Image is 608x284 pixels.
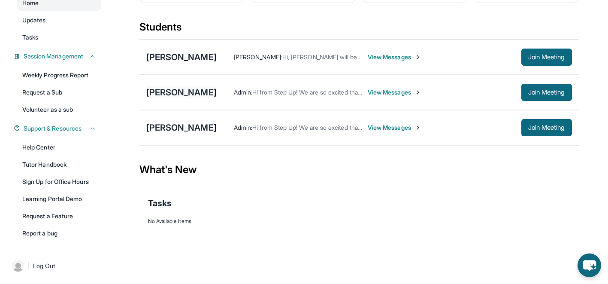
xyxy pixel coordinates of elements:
[146,51,217,63] div: [PERSON_NAME]
[146,122,217,134] div: [PERSON_NAME]
[17,30,101,45] a: Tasks
[234,124,252,131] span: Admin :
[368,53,421,61] span: View Messages
[578,253,601,277] button: chat-button
[282,53,456,61] span: Hi, [PERSON_NAME] will be 5 minutes late [DATE]. Sorry for that
[17,226,101,241] a: Report a bug
[17,191,101,207] a: Learning Portal Demo
[414,124,421,131] img: Chevron-Right
[148,197,172,209] span: Tasks
[521,49,572,66] button: Join Meeting
[27,261,30,271] span: |
[17,12,101,28] a: Updates
[368,123,421,132] span: View Messages
[17,208,101,224] a: Request a Feature
[22,16,46,24] span: Updates
[17,102,101,117] a: Volunteer as a sub
[9,257,101,275] a: |Log Out
[414,89,421,96] img: Chevron-Right
[139,151,579,189] div: What's New
[17,67,101,83] a: Weekly Progress Report
[17,174,101,189] a: Sign Up for Office Hours
[17,85,101,100] a: Request a Sub
[148,218,570,225] div: No Available Items
[20,52,96,61] button: Session Management
[528,125,565,130] span: Join Meeting
[521,119,572,136] button: Join Meeting
[146,86,217,98] div: [PERSON_NAME]
[20,124,96,133] button: Support & Resources
[521,84,572,101] button: Join Meeting
[414,54,421,61] img: Chevron-Right
[12,260,24,272] img: user-img
[24,124,82,133] span: Support & Resources
[234,53,282,61] span: [PERSON_NAME] :
[24,52,83,61] span: Session Management
[33,262,55,270] span: Log Out
[368,88,421,97] span: View Messages
[528,90,565,95] span: Join Meeting
[528,55,565,60] span: Join Meeting
[17,157,101,172] a: Tutor Handbook
[22,33,38,42] span: Tasks
[17,140,101,155] a: Help Center
[234,89,252,96] span: Admin :
[139,20,579,39] div: Students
